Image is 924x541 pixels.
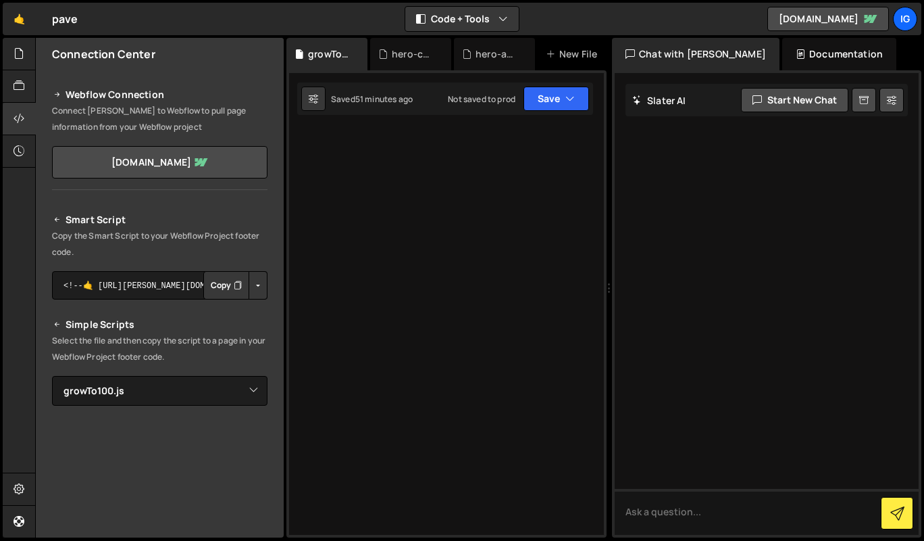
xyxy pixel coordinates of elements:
[52,87,267,103] h2: Webflow Connection
[52,316,267,333] h2: Simple Scripts
[632,94,686,107] h2: Slater AI
[612,38,779,70] div: Chat with [PERSON_NAME]
[405,7,519,31] button: Code + Tools
[52,11,78,27] div: pave
[782,38,896,70] div: Documentation
[52,212,267,228] h2: Smart Script
[523,87,589,111] button: Save
[203,271,267,300] div: Button group with nested dropdown
[546,47,602,61] div: New File
[3,3,36,35] a: 🤙
[355,93,413,105] div: 51 minutes ago
[52,271,267,300] textarea: <!--🤙 [URL][PERSON_NAME][DOMAIN_NAME]> <script>document.addEventListener("DOMContentLoaded", func...
[392,47,435,61] div: hero-cards-style.css
[52,228,267,260] p: Copy the Smart Script to your Webflow Project footer code.
[331,93,413,105] div: Saved
[308,47,351,61] div: growTo100.js
[52,146,267,179] a: [DOMAIN_NAME]
[448,93,515,105] div: Not saved to prod
[893,7,917,31] a: ig
[476,47,519,61] div: hero-animation.js
[52,47,155,62] h2: Connection Center
[52,333,267,365] p: Select the file and then copy the script to a page in your Webflow Project footer code.
[741,88,848,112] button: Start new chat
[203,271,249,300] button: Copy
[52,103,267,135] p: Connect [PERSON_NAME] to Webflow to pull page information from your Webflow project
[767,7,889,31] a: [DOMAIN_NAME]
